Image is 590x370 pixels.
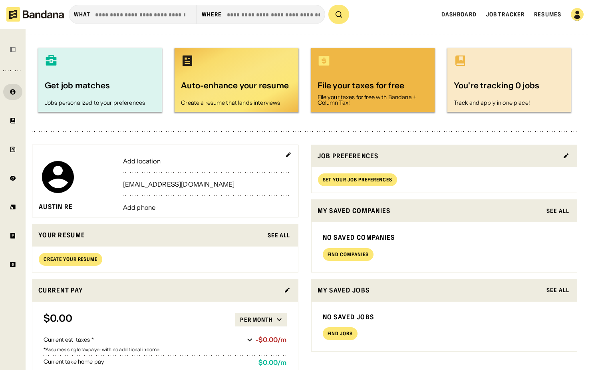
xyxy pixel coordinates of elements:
a: Job Tracker [486,11,524,18]
div: Current est. taxes * [44,336,244,344]
div: Per month [240,316,273,323]
div: See All [546,287,569,293]
div: Your resume [38,230,263,240]
div: File your taxes for free [318,80,428,91]
div: what [74,11,90,18]
div: See All [546,208,569,214]
div: My saved jobs [318,285,542,295]
img: Bandana logotype [6,7,64,22]
div: Add phone [123,204,292,211]
div: My saved companies [318,206,542,216]
div: $0.00 [44,313,235,326]
div: No saved jobs [323,313,566,321]
div: [EMAIL_ADDRESS][DOMAIN_NAME] [123,181,292,187]
div: Current Pay [38,285,279,295]
a: Dashboard [441,11,477,18]
div: $0.00 / m [258,359,286,366]
div: Job preferences [318,151,558,161]
div: Create your resume [44,257,97,262]
div: Add location [123,158,292,164]
div: Where [202,11,222,18]
div: Auto-enhance your resume [181,80,292,97]
div: No saved companies [323,233,566,242]
div: Assumes single taxpayer with no additional income [44,347,287,352]
div: Track and apply in one place! [454,100,564,105]
div: See All [268,233,290,238]
div: Set your job preferences [323,177,392,182]
div: You're tracking 0 jobs [454,80,564,97]
a: Resumes [534,11,561,18]
div: Get job matches [45,80,155,97]
div: Create a resume that lands interviews [181,100,292,105]
div: Find jobs [328,331,353,336]
div: Current take home pay [44,359,252,366]
div: austin re [39,203,73,211]
div: -$0.00/m [256,336,286,344]
div: Jobs personalized to your preferences [45,100,155,105]
div: File your taxes for free with Bandana + Column Tax! [318,94,428,105]
div: Find companies [328,252,369,257]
